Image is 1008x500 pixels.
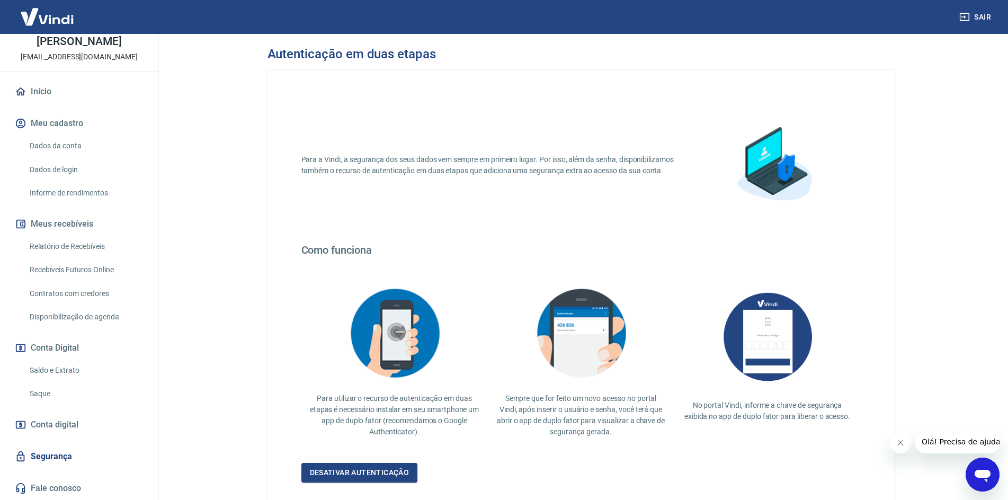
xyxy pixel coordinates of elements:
[301,463,418,483] a: Desativar autenticação
[715,282,820,391] img: AUbNX1O5CQAAAABJRU5ErkJggg==
[25,306,146,328] a: Disponibilização de agenda
[25,383,146,405] a: Saque
[267,47,436,61] h3: Autenticação em duas etapas
[25,360,146,381] a: Saldo e Extrato
[25,159,146,181] a: Dados de login
[890,432,911,453] iframe: Fechar mensagem
[310,393,479,437] p: Para utilizar o recurso de autenticação em duas etapas é necessário instalar em seu smartphone um...
[37,36,121,47] p: [PERSON_NAME]
[13,413,146,436] a: Conta digital
[25,283,146,305] a: Contratos com credores
[342,282,448,385] img: explication-mfa2.908d58f25590a47144d3.png
[528,282,634,385] img: explication-mfa3.c449ef126faf1c3e3bb9.png
[25,236,146,257] a: Relatório de Recebíveis
[957,7,995,27] button: Sair
[13,336,146,360] button: Conta Digital
[21,51,138,63] p: [EMAIL_ADDRESS][DOMAIN_NAME]
[301,154,687,176] p: Para a Vindi, a segurança dos seus dados vem sempre em primeiro lugar. Por isso, além da senha, d...
[25,135,146,157] a: Dados da conta
[13,112,146,135] button: Meu cadastro
[13,80,146,103] a: Início
[13,1,82,33] img: Vindi
[301,244,861,256] h4: Como funciona
[915,430,1000,453] iframe: Mensagem da empresa
[13,212,146,236] button: Meus recebíveis
[721,112,827,218] img: explication-mfa1.88a31355a892c34851cc.png
[25,259,146,281] a: Recebíveis Futuros Online
[31,417,78,432] span: Conta digital
[496,393,666,437] p: Sempre que for feito um novo acesso no portal Vindi, após inserir o usuário e senha, você terá qu...
[25,182,146,204] a: Informe de rendimentos
[683,400,852,422] p: No portal Vindi, informe a chave de segurança exibida no app de duplo fator para liberar o acesso.
[6,7,89,16] span: Olá! Precisa de ajuda?
[966,458,1000,492] iframe: Botão para abrir a janela de mensagens
[13,445,146,468] a: Segurança
[13,477,146,500] a: Fale conosco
